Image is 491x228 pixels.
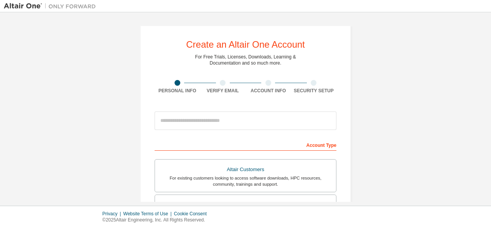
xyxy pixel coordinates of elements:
img: Altair One [4,2,100,10]
div: Create an Altair One Account [186,40,305,49]
div: Cookie Consent [174,211,211,217]
div: Website Terms of Use [123,211,174,217]
div: For Free Trials, Licenses, Downloads, Learning & Documentation and so much more. [195,54,296,66]
div: Altair Customers [160,164,331,175]
div: For existing customers looking to access software downloads, HPC resources, community, trainings ... [160,175,331,187]
div: Privacy [102,211,123,217]
p: © 2025 Altair Engineering, Inc. All Rights Reserved. [102,217,211,223]
div: Account Type [155,138,336,151]
div: Personal Info [155,88,200,94]
div: Students [160,200,331,210]
div: Verify Email [200,88,246,94]
div: Security Setup [291,88,337,94]
div: Account Info [245,88,291,94]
